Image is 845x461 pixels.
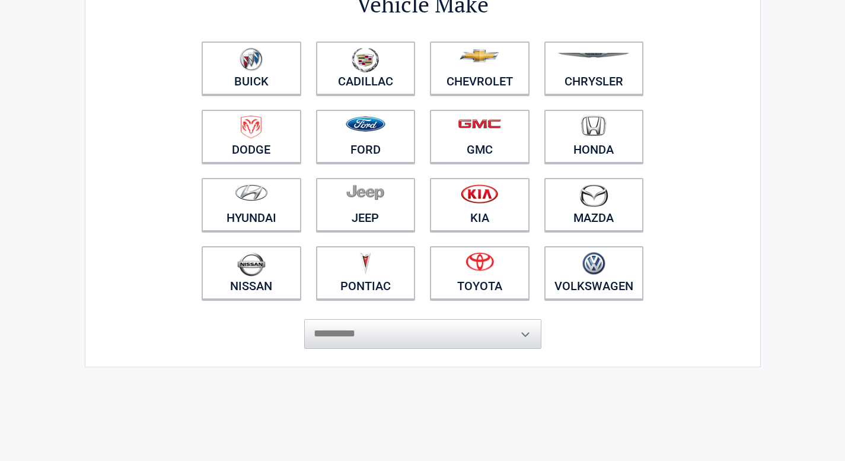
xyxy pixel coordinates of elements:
[544,110,644,163] a: Honda
[237,252,266,276] img: nissan
[316,246,416,300] a: Pontiac
[557,53,630,58] img: chrysler
[544,42,644,95] a: Chrysler
[240,47,263,71] img: buick
[316,42,416,95] a: Cadillac
[359,252,371,275] img: pontiac
[346,116,385,132] img: ford
[430,42,530,95] a: Chevrolet
[241,116,262,139] img: dodge
[352,47,379,72] img: cadillac
[544,246,644,300] a: Volkswagen
[430,246,530,300] a: Toyota
[316,110,416,163] a: Ford
[235,184,268,201] img: hyundai
[430,178,530,231] a: Kia
[202,246,301,300] a: Nissan
[202,42,301,95] a: Buick
[202,110,301,163] a: Dodge
[460,49,499,62] img: chevrolet
[316,178,416,231] a: Jeep
[581,116,606,136] img: honda
[582,252,605,275] img: volkswagen
[579,184,608,207] img: mazda
[465,252,494,271] img: toyota
[430,110,530,163] a: GMC
[458,119,501,129] img: gmc
[461,184,498,204] img: kia
[346,184,384,201] img: jeep
[202,178,301,231] a: Hyundai
[544,178,644,231] a: Mazda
